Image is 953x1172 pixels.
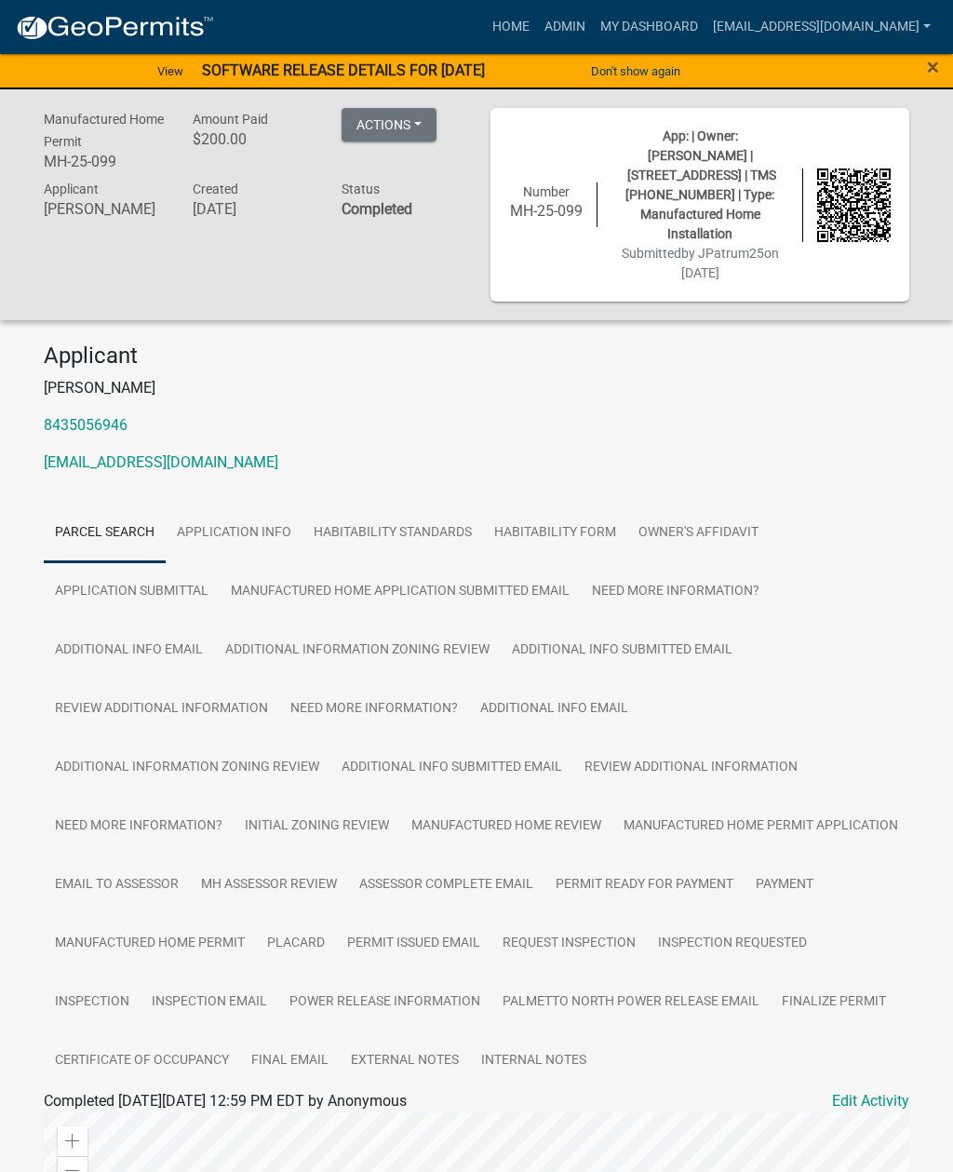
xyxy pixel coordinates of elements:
button: Don't show again [584,56,688,87]
a: Permit Ready for Payment [544,855,745,915]
a: External Notes [340,1031,470,1091]
span: Manufactured Home Permit [44,112,164,149]
span: Applicant [44,182,99,196]
h6: MH-25-099 [44,153,165,170]
span: by JPatrum25 [681,246,764,261]
a: Manufactured Home Application Submitted Email [220,562,581,622]
a: Habitability Form [483,504,627,563]
img: QR code [817,168,891,242]
strong: SOFTWARE RELEASE DETAILS FOR [DATE] [202,61,485,79]
a: Placard [256,914,336,974]
a: [EMAIL_ADDRESS][DOMAIN_NAME] [44,453,278,471]
button: Close [927,56,939,78]
span: Created [193,182,238,196]
a: Home [485,9,537,45]
a: Permit Issued Email [336,914,491,974]
a: Review Additional Information [44,680,279,739]
a: Payment [745,855,825,915]
a: Inspection Email [141,973,278,1032]
span: App: | Owner: [PERSON_NAME] | [STREET_ADDRESS] | TMS [PHONE_NUMBER] | Type: Manufactured Home Ins... [624,128,776,241]
a: Power Release Information [278,973,491,1032]
a: Inspection [44,973,141,1032]
span: × [927,54,939,80]
p: [PERSON_NAME] [44,377,909,399]
a: Owner's Affidavit [627,504,770,563]
a: Email to Assessor [44,855,190,915]
a: [EMAIL_ADDRESS][DOMAIN_NAME] [705,9,938,45]
a: Palmetto North Power Release Email [491,973,771,1032]
span: Completed [DATE][DATE] 12:59 PM EDT by Anonymous [44,1092,407,1110]
a: Additional Info submitted Email [501,621,744,680]
a: Initial Zoning Review [234,797,400,856]
a: Internal Notes [470,1031,597,1091]
a: Parcel search [44,504,166,563]
a: Manufactured Home Review [400,797,612,856]
a: Need More Information? [279,680,469,739]
a: Additional info email [44,621,214,680]
a: Inspection Requested [647,914,818,974]
a: Application Submittal [44,562,220,622]
h6: [DATE] [193,200,314,218]
span: Amount Paid [193,112,268,127]
a: Finalize Permit [771,973,897,1032]
a: Additional Information Zoning Review [214,621,501,680]
button: Actions [342,108,436,141]
a: MH Assessor Review [190,855,348,915]
a: My Dashboard [593,9,705,45]
a: Application Info [166,504,302,563]
a: Assessor Complete Email [348,855,544,915]
a: Need More Information? [44,797,234,856]
div: Zoom in [58,1126,87,1156]
span: Submitted on [DATE] [622,246,779,280]
a: Edit Activity [832,1090,909,1112]
a: Need More Information? [581,562,771,622]
a: Additional Info submitted Email [330,738,573,798]
strong: Completed [342,200,412,218]
a: Certificate of Occupancy [44,1031,240,1091]
a: Admin [537,9,593,45]
a: 8435056946 [44,416,128,434]
a: Review Additional Information [573,738,809,798]
a: Manufactured Home Permit [44,914,256,974]
a: Habitability Standards [302,504,483,563]
a: View [150,56,191,87]
h6: $200.00 [193,130,314,148]
span: Number [523,184,570,199]
span: Status [342,182,380,196]
h4: Applicant [44,343,909,370]
a: Final Email [240,1031,340,1091]
a: Request Inspection [491,914,647,974]
a: Additional info email [469,680,639,739]
a: Manufactured Home Permit Application [612,797,909,856]
h6: MH-25-099 [509,202,583,220]
a: Additional Information Zoning Review [44,738,330,798]
h6: [PERSON_NAME] [44,200,165,218]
